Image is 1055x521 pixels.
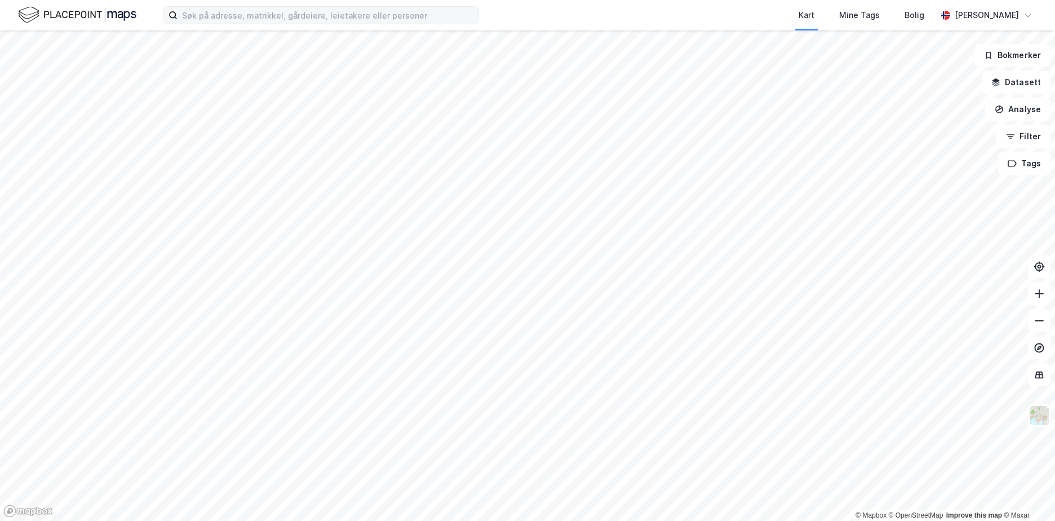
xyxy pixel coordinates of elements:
[982,71,1050,94] button: Datasett
[839,8,880,22] div: Mine Tags
[998,152,1050,175] button: Tags
[999,467,1055,521] div: Kontrollprogram for chat
[1029,405,1050,426] img: Z
[3,505,53,518] a: Mapbox homepage
[946,511,1002,519] a: Improve this map
[999,467,1055,521] iframe: Chat Widget
[799,8,814,22] div: Kart
[178,7,478,24] input: Søk på adresse, matrikkel, gårdeiere, leietakere eller personer
[18,5,136,25] img: logo.f888ab2527a4732fd821a326f86c7f29.svg
[855,511,886,519] a: Mapbox
[974,44,1050,67] button: Bokmerker
[889,511,943,519] a: OpenStreetMap
[905,8,924,22] div: Bolig
[985,98,1050,121] button: Analyse
[955,8,1019,22] div: [PERSON_NAME]
[996,125,1050,148] button: Filter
